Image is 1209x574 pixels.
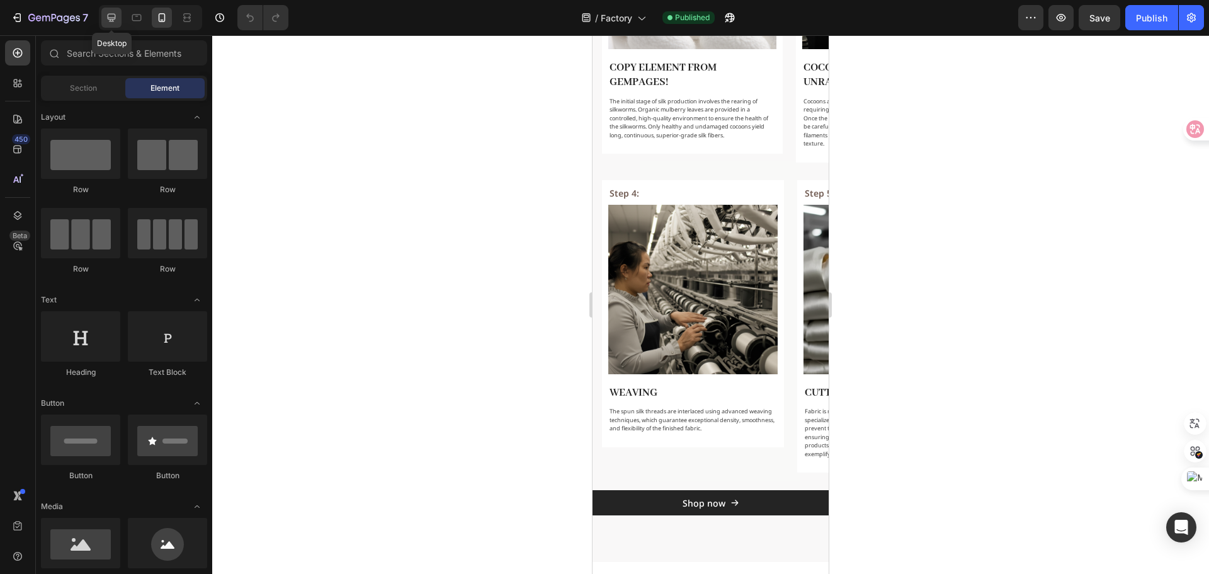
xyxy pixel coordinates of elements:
[675,12,710,23] span: Published
[9,231,30,241] div: Beta
[5,5,94,30] button: 7
[41,501,63,512] span: Media
[90,461,133,474] p: Shop now
[1089,13,1110,23] span: Save
[593,35,829,574] iframe: Design area
[212,350,379,365] p: Cutting and Sewing
[187,393,207,413] span: Toggle open
[601,11,632,25] span: Factory
[41,112,65,123] span: Layout
[187,497,207,517] span: Toggle open
[41,294,57,306] span: Text
[70,83,97,94] span: Section
[211,169,380,339] img: gempages_582482295949099993-6796547a-c5d3-4ea1-bec6-f5c3440aade0.png
[41,40,207,66] input: Search Sections & Elements
[128,263,207,275] div: Row
[187,107,207,127] span: Toggle open
[12,134,30,144] div: 450
[150,83,179,94] span: Element
[16,169,185,339] img: gempages_582482295949099993-01fd7f1f-68e4-448a-a4be-748beb8bb6e2.png
[17,152,184,164] p: Step 4:
[1166,512,1196,542] div: Open Intercom Messenger
[595,11,598,25] span: /
[1079,5,1120,30] button: Save
[1136,11,1167,25] div: Publish
[128,470,207,481] div: Button
[17,350,184,365] p: Weaving
[17,372,184,398] p: The spun silk threads are interlaced using advanced weaving techniques, which guarantee exception...
[237,5,288,30] div: Undo/Redo
[211,62,377,113] p: Cocoons are subjected to boiling in hot water, a process requiring accurate regulation of both ti...
[41,398,64,409] span: Button
[212,152,379,164] p: Step 5:
[128,184,207,195] div: Row
[187,290,207,310] span: Toggle open
[41,184,120,195] div: Row
[212,372,379,423] p: Fabric is measured and cut with precision, employing specialized sewing methods to minimize needl...
[41,470,120,481] div: Button
[82,10,88,25] p: 7
[41,263,120,275] div: Row
[128,367,207,378] div: Text Block
[211,25,377,55] p: Cocoon Cooking and Unraveling
[1125,5,1178,30] button: Publish
[41,367,120,378] div: Heading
